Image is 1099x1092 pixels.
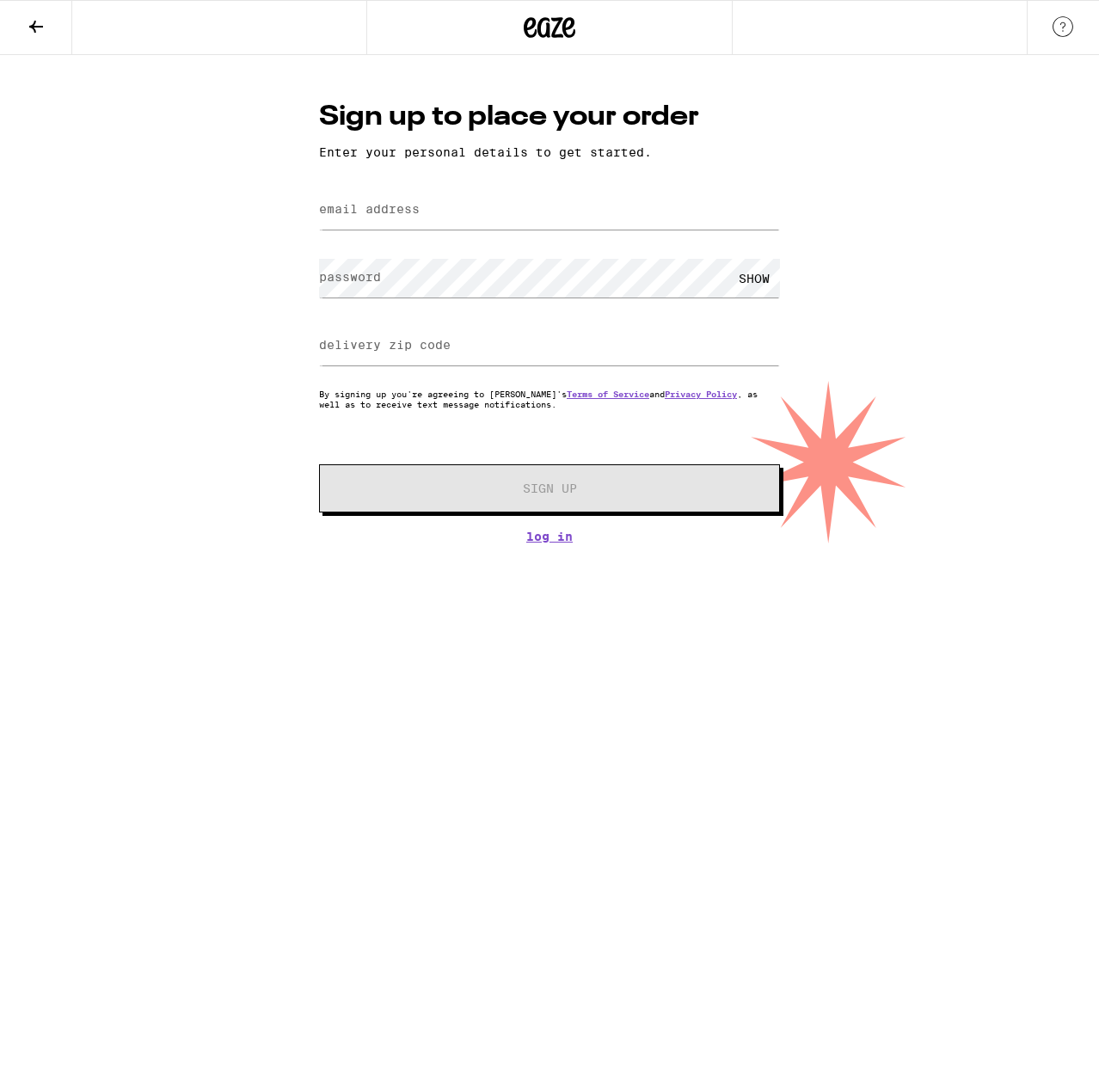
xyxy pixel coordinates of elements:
[665,389,737,399] a: Privacy Policy
[319,464,780,512] button: Sign Up
[319,270,381,284] label: password
[319,202,420,216] label: email address
[319,338,451,352] label: delivery zip code
[319,145,780,159] p: Enter your personal details to get started.
[728,259,780,298] div: SHOW
[319,389,780,409] p: By signing up you're agreeing to [PERSON_NAME]'s and , as well as to receive text message notific...
[319,327,780,365] input: delivery zip code
[319,191,780,230] input: email address
[567,389,649,399] a: Terms of Service
[319,530,780,543] a: Log In
[319,98,780,137] h1: Sign up to place your order
[523,482,577,494] span: Sign Up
